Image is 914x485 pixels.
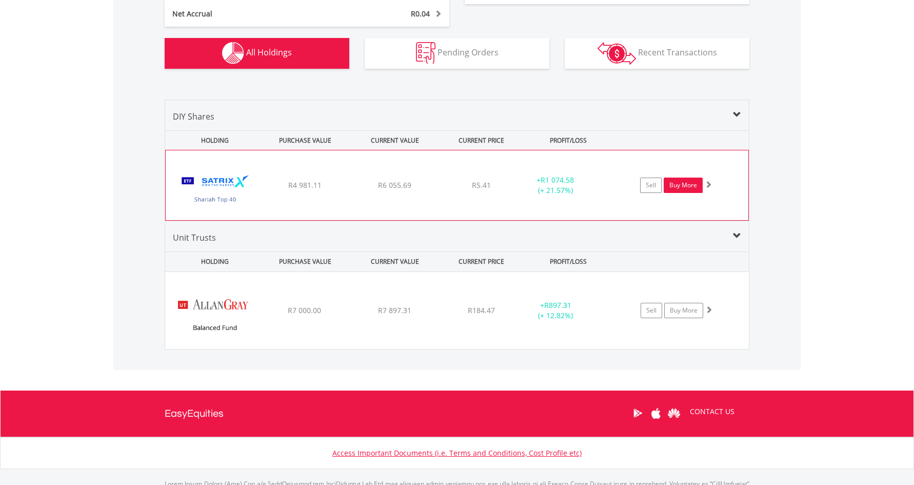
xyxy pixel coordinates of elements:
a: Buy More [664,178,703,193]
div: CURRENT PRICE [441,131,522,150]
span: All Holdings [246,47,292,58]
span: R5.41 [472,180,491,190]
button: Recent Transactions [565,38,749,69]
button: Pending Orders [365,38,549,69]
a: Google Play [629,397,647,429]
span: Pending Orders [438,47,499,58]
span: R7 897.31 [378,305,411,315]
div: HOLDING [166,131,259,150]
img: holdings-wht.png [222,42,244,64]
a: Sell [640,178,662,193]
img: transactions-zar-wht.png [598,42,636,65]
div: Net Accrual [165,9,331,19]
span: R184.47 [468,305,495,315]
span: Unit Trusts [173,232,216,243]
div: CURRENT VALUE [351,131,439,150]
div: PURCHASE VALUE [261,252,349,271]
div: + (+ 21.57%) [517,175,594,196]
div: HOLDING [166,252,259,271]
span: R897.31 [544,300,571,310]
span: R6 055.69 [378,180,411,190]
a: CONTACT US [683,397,742,426]
div: PROFIT/LOSS [524,252,612,271]
a: EasyEquities [165,391,224,437]
span: R7 000.00 [288,305,321,315]
span: Recent Transactions [638,47,717,58]
div: PURCHASE VALUE [261,131,349,150]
div: + (+ 12.82%) [517,300,594,321]
a: Buy More [664,303,703,318]
div: CURRENT VALUE [351,252,439,271]
span: R0.04 [411,9,430,18]
button: All Holdings [165,38,349,69]
a: Sell [641,303,662,318]
a: Apple [647,397,665,429]
img: EQU.ZA.STXSHA.png [171,163,259,218]
span: R4 981.11 [288,180,322,190]
img: UT.ZA.AGBC.png [170,285,259,346]
a: Access Important Documents (i.e. Terms and Conditions, Cost Profile etc) [332,448,582,458]
span: R1 074.58 [541,175,574,185]
a: Huawei [665,397,683,429]
div: CURRENT PRICE [441,252,522,271]
div: PROFIT/LOSS [524,131,612,150]
img: pending_instructions-wht.png [416,42,435,64]
span: DIY Shares [173,111,214,122]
